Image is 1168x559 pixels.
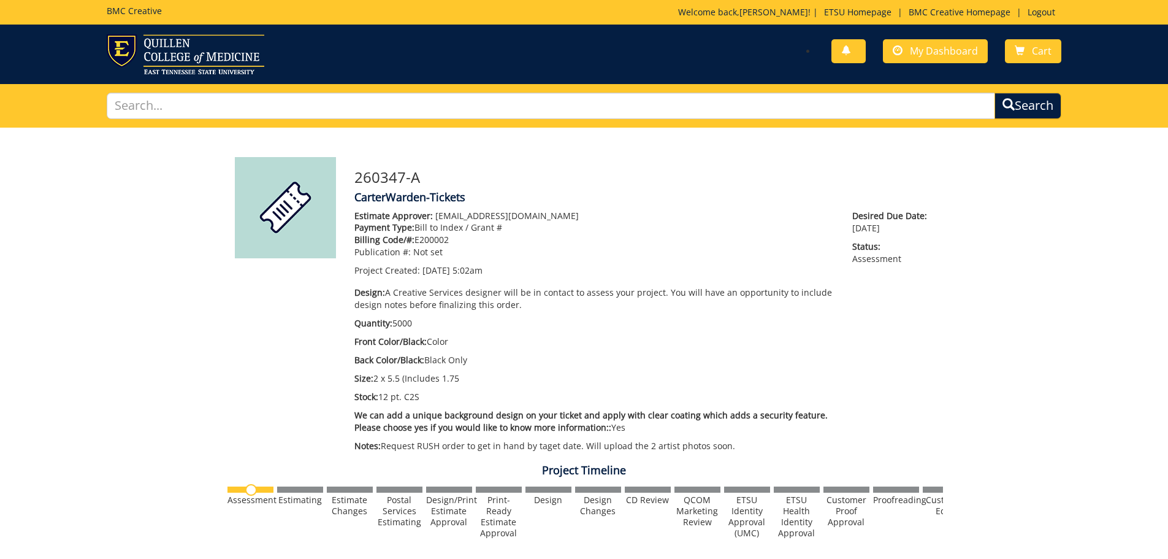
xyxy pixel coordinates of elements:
[883,39,988,63] a: My Dashboard
[724,495,770,539] div: ETSU Identity Approval (UMC)
[354,336,834,348] p: Color
[923,495,969,517] div: Customer Edits
[852,241,933,253] span: Status:
[354,287,834,311] p: A Creative Services designer will be in contact to assess your project. You will have an opportun...
[245,484,257,496] img: no
[476,495,522,539] div: Print-Ready Estimate Approval
[354,246,411,258] span: Publication #:
[852,241,933,265] p: Assessment
[327,495,373,517] div: Estimate Changes
[354,409,828,433] span: We can add a unique background design on your ticket and apply with clear coating which adds a se...
[277,495,323,506] div: Estimating
[852,210,933,234] p: [DATE]
[910,44,978,58] span: My Dashboard
[774,495,820,539] div: ETSU Health Identity Approval
[413,246,443,258] span: Not set
[678,6,1061,18] p: Welcome back, ! | | |
[354,191,934,204] h4: CarterWarden-Tickets
[1032,44,1052,58] span: Cart
[818,6,898,18] a: ETSU Homepage
[354,440,381,452] span: Notes:
[107,34,264,74] img: ETSU logo
[674,495,720,528] div: QCOM Marketing Review
[354,317,834,330] p: 5000
[107,6,162,15] h5: BMC Creative
[354,210,433,222] span: Estimate Approver:
[354,354,834,366] p: Black Only
[426,495,472,528] div: Design/Print Estimate Approval
[1005,39,1061,63] a: Cart
[354,409,834,434] p: Yes
[994,93,1061,119] button: Search
[354,222,834,234] p: Bill to Index / Grant #
[354,287,385,298] span: Design:
[625,495,671,506] div: CD Review
[107,93,996,119] input: Search...
[354,354,424,366] span: Back Color/Black:
[525,495,571,506] div: Design
[903,6,1017,18] a: BMC Creative Homepage
[376,495,422,528] div: Postal Services Estimating
[235,157,336,258] img: Product featured image
[354,391,378,403] span: Stock:
[422,264,483,276] span: [DATE] 5:02am
[354,210,834,222] p: [EMAIL_ADDRESS][DOMAIN_NAME]
[873,495,919,506] div: Proofreading
[1021,6,1061,18] a: Logout
[739,6,808,18] a: [PERSON_NAME]
[354,234,834,246] p: E200002
[226,465,943,477] h4: Project Timeline
[354,336,427,347] span: Front Color/Black:
[852,210,933,222] span: Desired Due Date:
[227,495,273,506] div: Assessment
[354,391,834,403] p: 12 pt. C2S
[354,317,392,329] span: Quantity:
[354,440,834,452] p: Request RUSH order to get in hand by taget date. Will upload the 2 artist photos soon.
[575,495,621,517] div: Design Changes
[354,234,414,245] span: Billing Code/#:
[354,264,420,276] span: Project Created:
[823,495,869,528] div: Customer Proof Approval
[354,372,373,384] span: Size:
[354,372,834,385] p: 2 x 5.5 (Includes 1.75
[354,222,414,233] span: Payment Type:
[354,169,934,185] h3: 260347-A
